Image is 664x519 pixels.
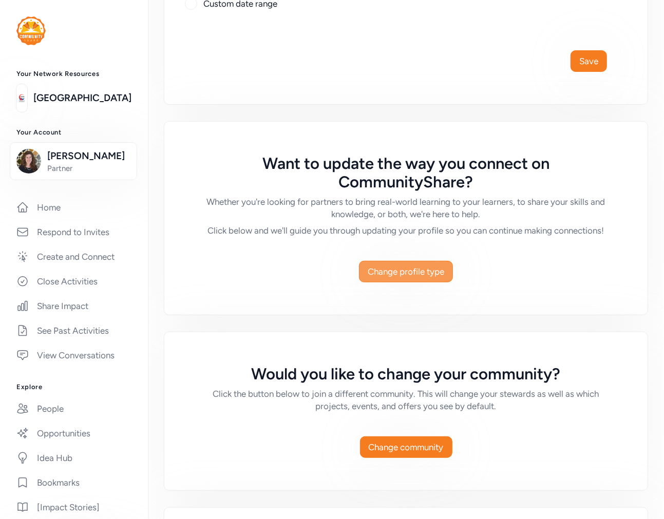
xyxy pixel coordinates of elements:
div: Whether you're looking for partners to bring real-world learning to your learners, to share your ... [205,196,606,220]
span: Save [579,55,598,67]
h5: Want to update the way you connect on CommunityShare? [205,155,606,191]
a: People [8,397,140,420]
a: [Impact Stories] [8,496,140,518]
a: See Past Activities [8,319,140,342]
h3: Your Network Resources [16,70,131,78]
button: Change community [360,436,452,458]
button: Save [571,50,607,72]
a: Opportunities [8,422,140,445]
a: Close Activities [8,270,140,293]
span: Change community [369,441,444,453]
div: Click below and we'll guide you through updating your profile so you can continue making connecti... [205,224,606,237]
a: Idea Hub [8,447,140,469]
a: Bookmarks [8,471,140,494]
h3: Your Account [16,128,131,137]
img: logo [16,16,46,45]
a: Create and Connect [8,245,140,268]
span: Change profile type [368,265,444,278]
span: Partner [47,163,130,174]
span: Click the button below to join a different community. This will change your stewards as well as w... [213,389,599,411]
button: Change profile type [359,261,453,282]
h5: Would you like to change your community? [205,365,606,383]
a: View Conversations [8,344,140,367]
h3: Explore [16,383,131,391]
img: logo [16,87,27,109]
a: Share Impact [8,295,140,317]
span: [PERSON_NAME] [47,149,130,163]
button: [PERSON_NAME]Partner [10,142,137,180]
a: Respond to Invites [8,221,140,243]
a: Home [8,196,140,219]
a: [GEOGRAPHIC_DATA] [33,91,131,105]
